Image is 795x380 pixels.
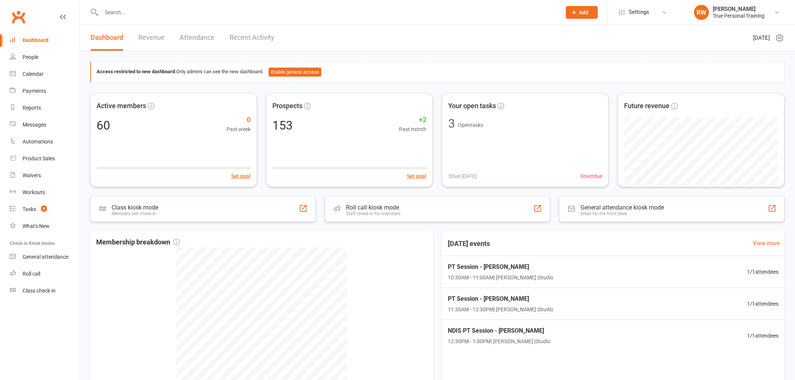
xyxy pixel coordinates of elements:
button: Set goal [231,172,251,180]
a: Clubworx [9,8,28,26]
div: 60 [97,119,110,131]
span: 11:30AM - 12:30PM | [PERSON_NAME] | Studio [448,305,553,314]
div: Members self check-in [112,211,158,216]
div: Dashboard [23,37,48,43]
span: Future revenue [624,101,670,112]
h3: [DATE] events [442,237,496,250]
a: Workouts [10,184,79,201]
span: 1 / 1 attendees [747,332,778,340]
a: Payments [10,83,79,100]
a: Dashboard [91,25,123,51]
span: Membership breakdown [96,237,180,248]
div: Tasks [23,206,36,212]
span: PT Session - [PERSON_NAME] [448,262,553,272]
div: Messages [23,122,46,128]
span: +2 [399,115,426,125]
div: Class check-in [23,288,56,294]
a: Reports [10,100,79,116]
span: Prospects [272,101,302,112]
button: Set goal [407,172,426,180]
span: 6 [41,205,47,212]
span: Settings [629,4,649,21]
div: RW [694,5,709,20]
button: Add [566,6,598,19]
div: Automations [23,139,53,145]
button: Enable general access [269,68,321,77]
div: Roll call [23,271,40,277]
strong: Access restricted to new dashboard: [97,69,176,74]
a: Roll call [10,265,79,282]
div: [PERSON_NAME] [713,6,765,12]
span: 12:30PM - 1:00PM | [PERSON_NAME] | Studio [448,337,550,345]
a: Revenue [138,25,165,51]
div: Calendar [23,71,44,77]
span: Active members [97,101,146,112]
a: Recent Activity [230,25,274,51]
span: Add [579,9,588,15]
div: Workouts [23,189,45,195]
a: Attendance [180,25,215,51]
div: Payments [23,88,46,94]
div: General attendance kiosk mode [580,204,664,211]
span: Past week [227,125,251,133]
div: Product Sales [23,155,55,161]
div: Staff check-in for members [346,211,401,216]
a: People [10,49,79,66]
a: Automations [10,133,79,150]
a: Class kiosk mode [10,282,79,299]
a: Dashboard [10,32,79,49]
div: General attendance [23,254,68,260]
div: Waivers [23,172,41,178]
div: People [23,54,38,60]
span: 3 Due [DATE] [448,172,477,180]
div: Roll call kiosk mode [346,204,401,211]
div: 3 [448,118,455,130]
a: General attendance kiosk mode [10,249,79,265]
div: Reports [23,105,41,111]
div: Only admins can see the new dashboard. [97,68,778,77]
span: Your open tasks [448,101,496,112]
span: PT Session - [PERSON_NAME] [448,294,553,304]
a: Tasks 6 [10,201,79,218]
input: Search... [99,7,556,18]
a: Waivers [10,167,79,184]
div: Class kiosk mode [112,204,158,211]
span: 1 / 1 attendees [747,300,778,308]
a: Messages [10,116,79,133]
span: Open tasks [458,122,483,128]
a: Product Sales [10,150,79,167]
span: Past month [399,125,426,133]
span: NDIS PT Session - [PERSON_NAME] [448,326,550,336]
span: 0 overdue [580,172,602,180]
span: 10:30AM - 11:00AM | [PERSON_NAME] | Studio [448,273,553,282]
a: View more [753,239,780,248]
span: [DATE] [753,33,770,42]
div: What's New [23,223,50,229]
span: 1 / 1 attendees [747,268,778,276]
div: Great for the front desk [580,211,664,216]
a: What's New [10,218,79,235]
div: 153 [272,119,293,131]
a: Calendar [10,66,79,83]
span: 0 [227,115,251,125]
div: True Personal Training [713,12,765,19]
